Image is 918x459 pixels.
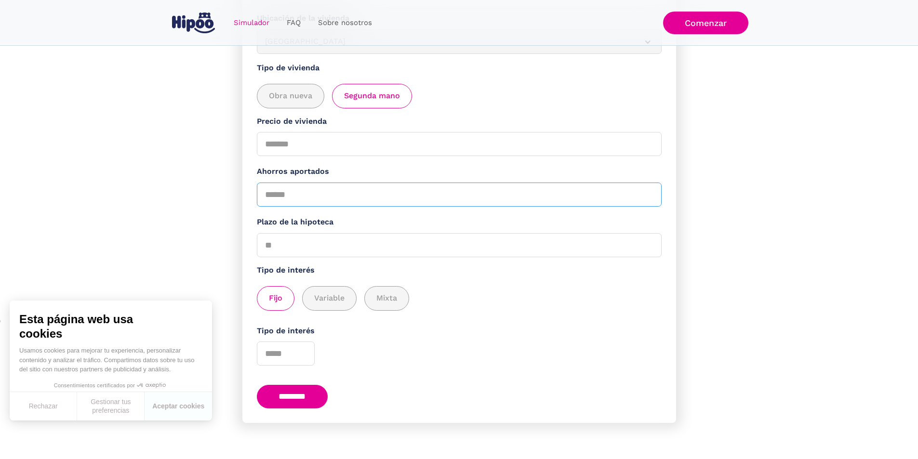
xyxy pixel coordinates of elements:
span: Segunda mano [344,90,400,102]
a: Sobre nosotros [309,13,381,32]
label: Tipo de vivienda [257,62,662,74]
span: Obra nueva [269,90,312,102]
a: FAQ [278,13,309,32]
a: Comenzar [663,12,748,34]
label: Precio de vivienda [257,116,662,128]
span: Mixta [376,292,397,304]
span: Fijo [269,292,282,304]
label: Tipo de interés [257,264,662,276]
a: home [170,9,217,37]
label: Plazo de la hipoteca [257,216,662,228]
label: Ahorros aportados [257,166,662,178]
a: Simulador [225,13,278,32]
span: Variable [314,292,345,304]
div: add_description_here [257,286,662,311]
div: add_description_here [257,84,662,108]
label: Tipo de interés [257,325,662,337]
